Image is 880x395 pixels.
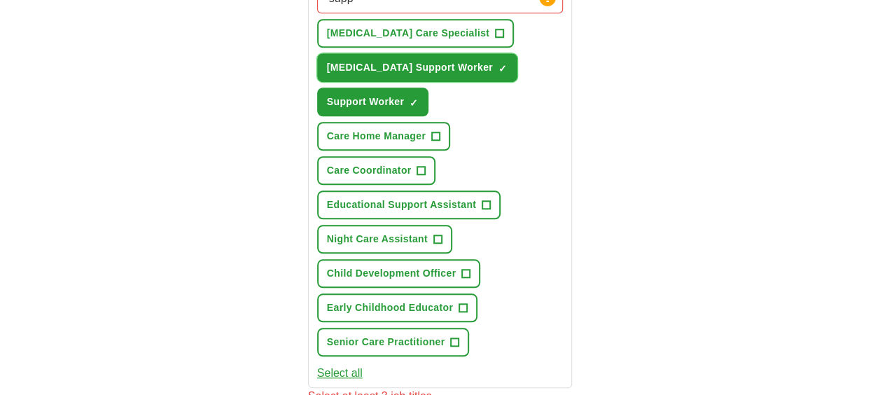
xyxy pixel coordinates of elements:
span: Senior Care Practitioner [327,335,445,349]
button: Care Home Manager [317,122,450,151]
button: [MEDICAL_DATA] Care Specialist [317,19,514,48]
span: Night Care Assistant [327,232,428,247]
button: Night Care Assistant [317,225,452,254]
button: Care Coordinator [317,156,436,185]
button: Select all [317,365,363,382]
button: Child Development Officer [317,259,481,288]
button: Early Childhood Educator [317,293,477,322]
span: Early Childhood Educator [327,300,453,315]
span: Child Development Officer [327,266,456,281]
span: Educational Support Assistant [327,197,476,212]
button: Support Worker✓ [317,88,428,116]
span: [MEDICAL_DATA] Care Specialist [327,26,489,41]
span: ✓ [410,97,418,109]
span: Care Coordinator [327,163,412,178]
button: [MEDICAL_DATA] Support Worker✓ [317,53,517,82]
button: Educational Support Assistant [317,190,501,219]
span: Support Worker [327,95,404,109]
span: [MEDICAL_DATA] Support Worker [327,60,493,75]
button: Senior Care Practitioner [317,328,470,356]
span: ✓ [498,63,507,74]
span: Care Home Manager [327,129,426,144]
